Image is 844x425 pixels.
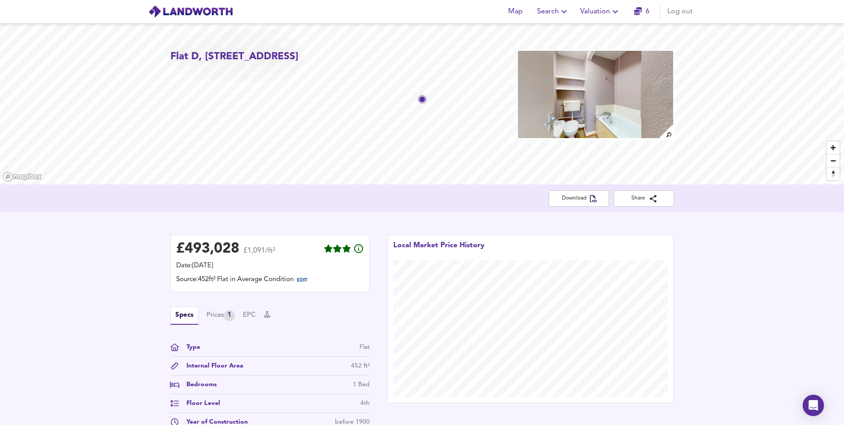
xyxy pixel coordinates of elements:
[505,5,526,18] span: Map
[537,5,569,18] span: Search
[614,190,674,207] button: Share
[353,380,370,389] div: 1 Bed
[359,343,370,352] div: Flat
[803,395,824,416] div: Open Intercom Messenger
[533,3,573,20] button: Search
[243,247,275,260] span: £1,091/ft²
[517,50,674,139] img: property
[634,5,650,18] a: 6
[224,310,235,321] div: 1
[179,399,220,408] div: Floor Level
[628,3,656,20] button: 6
[297,278,307,283] span: EDIT
[667,5,693,18] span: Log out
[170,50,299,64] h2: Flat D, [STREET_ADDRESS]
[170,306,198,325] button: Specs
[621,194,667,203] span: Share
[206,310,235,321] div: Prices
[176,275,364,286] div: Source: 452ft² Flat in Average Condition
[577,3,624,20] button: Valuation
[393,241,485,260] div: Local Market Price History
[351,361,370,371] div: 452 ft²
[179,361,243,371] div: Internal Floor Area
[3,172,42,182] a: Mapbox homepage
[179,343,200,352] div: Type
[549,190,609,207] button: Download
[176,242,239,256] div: £ 493,028
[148,5,233,18] img: logo
[556,194,602,203] span: Download
[501,3,530,20] button: Map
[206,310,235,321] button: Prices1
[179,380,217,389] div: Bedrooms
[827,167,840,180] button: Reset bearing to north
[176,261,364,271] div: Date: [DATE]
[827,141,840,154] button: Zoom in
[243,311,256,320] button: EPC
[664,3,696,20] button: Log out
[658,124,674,139] img: search
[827,154,840,167] button: Zoom out
[580,5,621,18] span: Valuation
[360,399,370,408] div: 4th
